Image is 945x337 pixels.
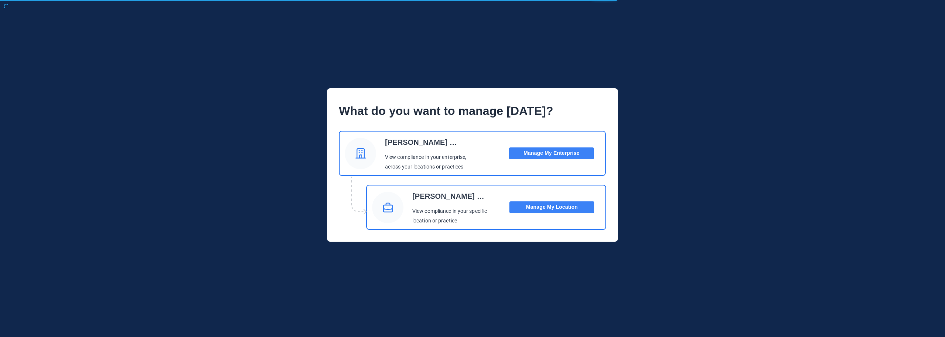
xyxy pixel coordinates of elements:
p: What do you want to manage [DATE]? [339,100,606,122]
p: Holmes and Palmer Orthodontics [385,135,461,150]
p: View compliance in your enterprise, [385,153,467,162]
p: location or practice [412,216,488,226]
button: Manage My Location [509,201,594,213]
button: Manage My Enterprise [509,147,594,159]
p: View compliance in your specific [412,207,488,216]
p: Holmes and Palmer Orthodontics - Hurricane [412,189,488,204]
p: across your locations or practices [385,162,467,172]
